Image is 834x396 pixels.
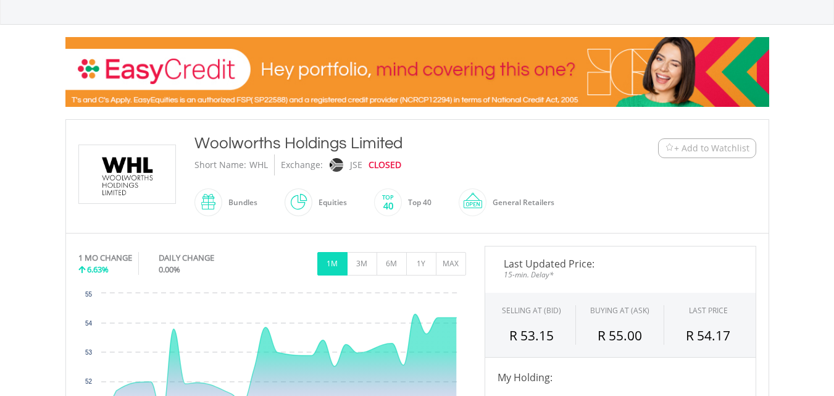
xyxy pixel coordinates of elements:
div: SELLING AT (BID) [502,305,561,316]
div: Woolworths Holdings Limited [194,132,582,154]
button: 1Y [406,252,436,276]
img: EQU.ZA.WHL.png [81,145,173,203]
text: 53 [85,349,92,356]
img: EasyCredit Promotion Banner [65,37,769,107]
div: 1 MO CHANGE [78,252,132,264]
text: 52 [85,378,92,385]
div: Bundles [222,188,257,217]
span: 0.00% [159,264,180,275]
span: Last Updated Price: [494,259,746,269]
div: CLOSED [369,154,401,175]
div: WHL [249,154,268,175]
text: 55 [85,291,92,298]
div: General Retailers [486,188,554,217]
span: 15-min. Delay* [494,269,746,280]
span: + Add to Watchlist [674,142,749,154]
div: Equities [312,188,347,217]
button: 3M [347,252,377,276]
button: 6M [377,252,407,276]
span: R 53.15 [509,327,554,344]
span: BUYING AT (ASK) [590,305,649,316]
div: LAST PRICE [689,305,728,316]
span: 6.63% [87,264,109,275]
span: R 55.00 [598,327,642,344]
text: 54 [85,320,92,327]
button: MAX [436,252,466,276]
div: Top 40 [402,188,432,217]
img: Watchlist [665,143,674,153]
span: R 54.17 [686,327,730,344]
h4: My Holding: [498,370,743,385]
img: jse.png [329,158,343,172]
div: Exchange: [281,154,323,175]
div: JSE [350,154,362,175]
div: Short Name: [194,154,246,175]
div: DAILY CHANGE [159,252,256,264]
button: Watchlist + Add to Watchlist [658,138,756,158]
button: 1M [317,252,348,276]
